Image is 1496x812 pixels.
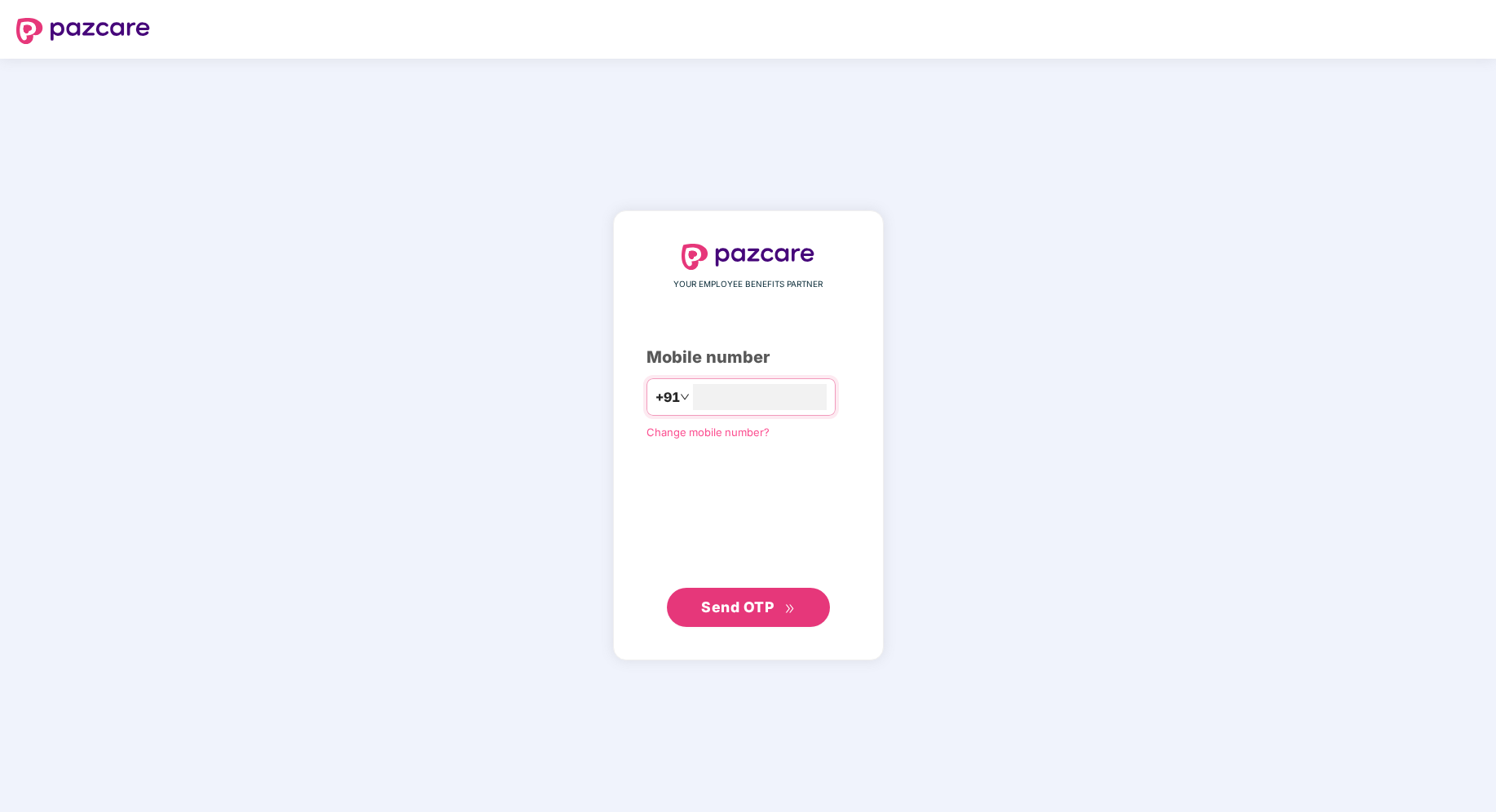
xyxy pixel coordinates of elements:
img: logo [682,244,815,270]
span: double-right [784,603,795,614]
span: Send OTP [701,598,774,616]
a: Change mobile number? [647,426,770,439]
img: logo [16,18,150,44]
span: down [680,392,690,402]
div: Mobile number [647,345,850,370]
span: YOUR EMPLOYEE BENEFITS PARTNER [673,278,823,291]
span: +91 [655,387,680,408]
button: Send OTPdouble-right [667,588,830,627]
